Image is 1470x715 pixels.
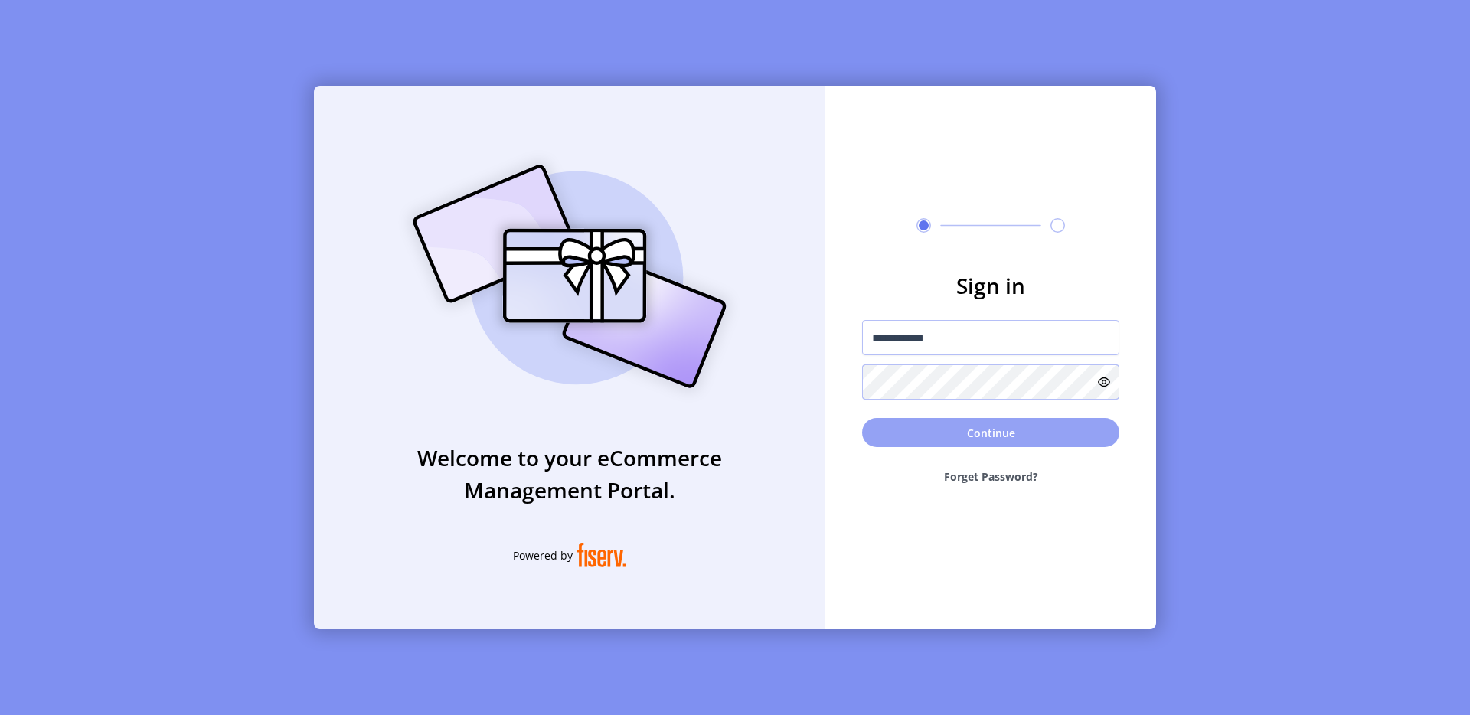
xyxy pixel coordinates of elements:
h3: Sign in [862,269,1119,302]
span: Powered by [513,547,573,563]
button: Continue [862,418,1119,447]
img: card_Illustration.svg [390,148,750,405]
button: Forget Password? [862,456,1119,497]
h3: Welcome to your eCommerce Management Portal. [314,442,825,506]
